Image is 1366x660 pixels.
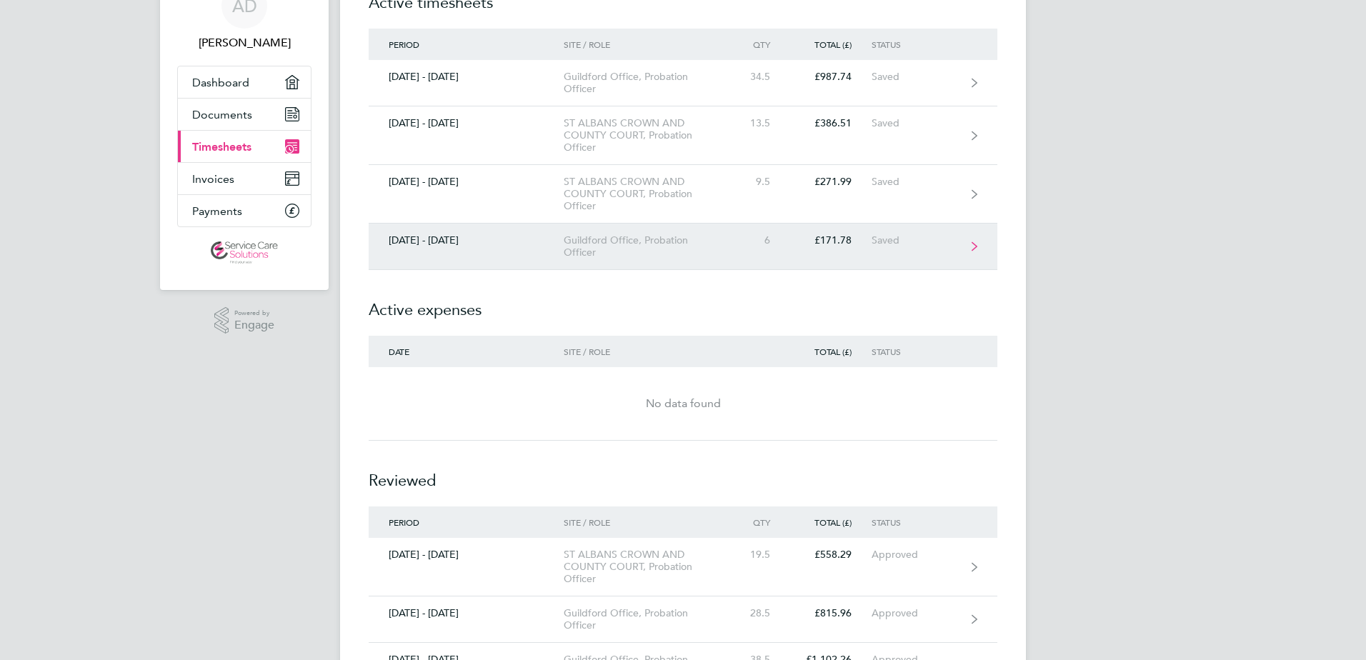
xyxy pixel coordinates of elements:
[872,607,959,619] div: Approved
[790,39,872,49] div: Total (£)
[727,234,790,246] div: 6
[369,71,564,83] div: [DATE] - [DATE]
[369,117,564,129] div: [DATE] - [DATE]
[564,549,727,585] div: ST ALBANS CROWN AND COUNTY COURT, Probation Officer
[872,71,959,83] div: Saved
[369,234,564,246] div: [DATE] - [DATE]
[369,106,997,165] a: [DATE] - [DATE]ST ALBANS CROWN AND COUNTY COURT, Probation Officer13.5£386.51Saved
[790,117,872,129] div: £386.51
[389,516,419,528] span: Period
[178,163,311,194] a: Invoices
[192,204,242,218] span: Payments
[727,176,790,188] div: 9.5
[192,76,249,89] span: Dashboard
[872,346,959,356] div: Status
[790,607,872,619] div: £815.96
[872,39,959,49] div: Status
[790,234,872,246] div: £171.78
[727,549,790,561] div: 19.5
[192,172,234,186] span: Invoices
[564,607,727,631] div: Guildford Office, Probation Officer
[369,270,997,336] h2: Active expenses
[369,224,997,270] a: [DATE] - [DATE]Guildford Office, Probation Officer6£171.78Saved
[211,241,278,264] img: servicecare-logo-retina.png
[564,39,727,49] div: Site / Role
[872,517,959,527] div: Status
[192,108,252,121] span: Documents
[369,607,564,619] div: [DATE] - [DATE]
[790,71,872,83] div: £987.74
[727,39,790,49] div: Qty
[177,34,311,51] span: Alicia Diyyo
[369,60,997,106] a: [DATE] - [DATE]Guildford Office, Probation Officer34.5£987.74Saved
[790,549,872,561] div: £558.29
[727,71,790,83] div: 34.5
[178,195,311,226] a: Payments
[178,131,311,162] a: Timesheets
[178,66,311,98] a: Dashboard
[872,549,959,561] div: Approved
[727,517,790,527] div: Qty
[369,395,997,412] div: No data found
[790,176,872,188] div: £271.99
[727,117,790,129] div: 13.5
[214,307,275,334] a: Powered byEngage
[369,165,997,224] a: [DATE] - [DATE]ST ALBANS CROWN AND COUNTY COURT, Probation Officer9.5£271.99Saved
[369,596,997,643] a: [DATE] - [DATE]Guildford Office, Probation Officer28.5£815.96Approved
[872,176,959,188] div: Saved
[234,319,274,331] span: Engage
[564,234,727,259] div: Guildford Office, Probation Officer
[369,346,564,356] div: Date
[564,346,727,356] div: Site / Role
[790,346,872,356] div: Total (£)
[369,538,997,596] a: [DATE] - [DATE]ST ALBANS CROWN AND COUNTY COURT, Probation Officer19.5£558.29Approved
[178,99,311,130] a: Documents
[564,117,727,154] div: ST ALBANS CROWN AND COUNTY COURT, Probation Officer
[727,607,790,619] div: 28.5
[790,517,872,527] div: Total (£)
[369,441,997,506] h2: Reviewed
[872,117,959,129] div: Saved
[192,140,251,154] span: Timesheets
[369,176,564,188] div: [DATE] - [DATE]
[369,549,564,561] div: [DATE] - [DATE]
[564,517,727,527] div: Site / Role
[389,39,419,50] span: Period
[872,234,959,246] div: Saved
[564,176,727,212] div: ST ALBANS CROWN AND COUNTY COURT, Probation Officer
[564,71,727,95] div: Guildford Office, Probation Officer
[177,241,311,264] a: Go to home page
[234,307,274,319] span: Powered by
